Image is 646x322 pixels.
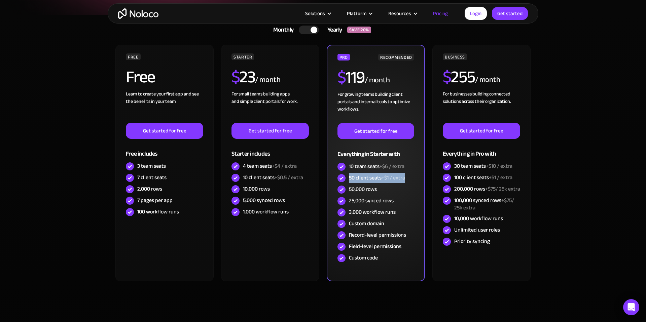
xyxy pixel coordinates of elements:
span: +$75/ 25k extra [454,195,514,213]
div: Solutions [297,9,338,18]
div: 2,000 rows [137,185,162,193]
div: Free includes [126,139,203,161]
span: +$6 / extra [380,161,404,171]
span: $ [231,61,240,93]
a: Get started for free [443,123,520,139]
div: 1,000 workflow runs [243,208,289,215]
a: home [118,8,158,19]
div: 7 pages per app [137,197,173,204]
div: Resources [388,9,411,18]
div: Unlimited user roles [454,226,500,234]
div: Record-level permissions [349,231,406,239]
div: Platform [347,9,366,18]
a: Get started [492,7,528,20]
div: 5,000 synced rows [243,197,285,204]
div: Solutions [305,9,325,18]
div: Custom domain [349,220,384,227]
div: 200,000 rows [454,185,520,193]
div: 10,000 workflow runs [454,215,503,222]
div: Open Intercom Messenger [623,299,639,315]
div: 100,000 synced rows [454,197,520,211]
span: +$75/ 25k extra [485,184,520,194]
span: +$1 / extra [489,172,512,183]
div: 3,000 workflow runs [349,208,396,216]
div: PRO [337,54,350,61]
h2: 255 [443,69,475,85]
div: SAVE 20% [347,27,371,33]
a: Get started for free [126,123,203,139]
div: Starter includes [231,139,309,161]
h2: 23 [231,69,255,85]
span: +$10 / extra [486,161,512,171]
div: 100 client seats [454,174,512,181]
div: Everything in Pro with [443,139,520,161]
div: 50 client seats [349,174,405,182]
a: Login [465,7,487,20]
div: 10 client seats [243,174,303,181]
span: +$1 / extra [382,173,405,183]
div: Custom code [349,254,378,261]
a: Pricing [425,9,456,18]
div: 10,000 rows [243,185,270,193]
div: For businesses building connected solutions across their organization. ‍ [443,90,520,123]
span: +$0.5 / extra [275,172,303,183]
div: Platform [338,9,380,18]
div: 50,000 rows [349,186,377,193]
a: Get started for free [231,123,309,139]
div: 7 client seats [137,174,167,181]
div: 30 team seats [454,162,512,170]
span: +$4 / extra [272,161,297,171]
div: Everything in Starter with [337,139,414,161]
div: BUSINESS [443,53,467,60]
div: Monthly [265,25,299,35]
div: Priority syncing [454,238,490,245]
div: 25,000 synced rows [349,197,394,204]
div: / month [475,75,500,85]
h2: Free [126,69,155,85]
div: Learn to create your first app and see the benefits in your team ‍ [126,90,203,123]
div: 3 team seats [137,162,166,170]
div: 100 workflow runs [137,208,179,215]
div: Yearly [319,25,347,35]
div: FREE [126,53,141,60]
a: Get started for free [337,123,414,139]
div: For small teams building apps and simple client portals for work. ‍ [231,90,309,123]
div: 10 team seats [349,163,404,170]
div: / month [365,75,390,86]
h2: 119 [337,69,365,86]
div: RECOMMENDED [378,54,414,61]
div: 4 team seats [243,162,297,170]
span: $ [337,62,346,93]
div: / month [255,75,280,85]
div: Field-level permissions [349,243,401,250]
div: STARTER [231,53,254,60]
span: $ [443,61,451,93]
div: Resources [380,9,425,18]
div: For growing teams building client portals and internal tools to optimize workflows. [337,91,414,123]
